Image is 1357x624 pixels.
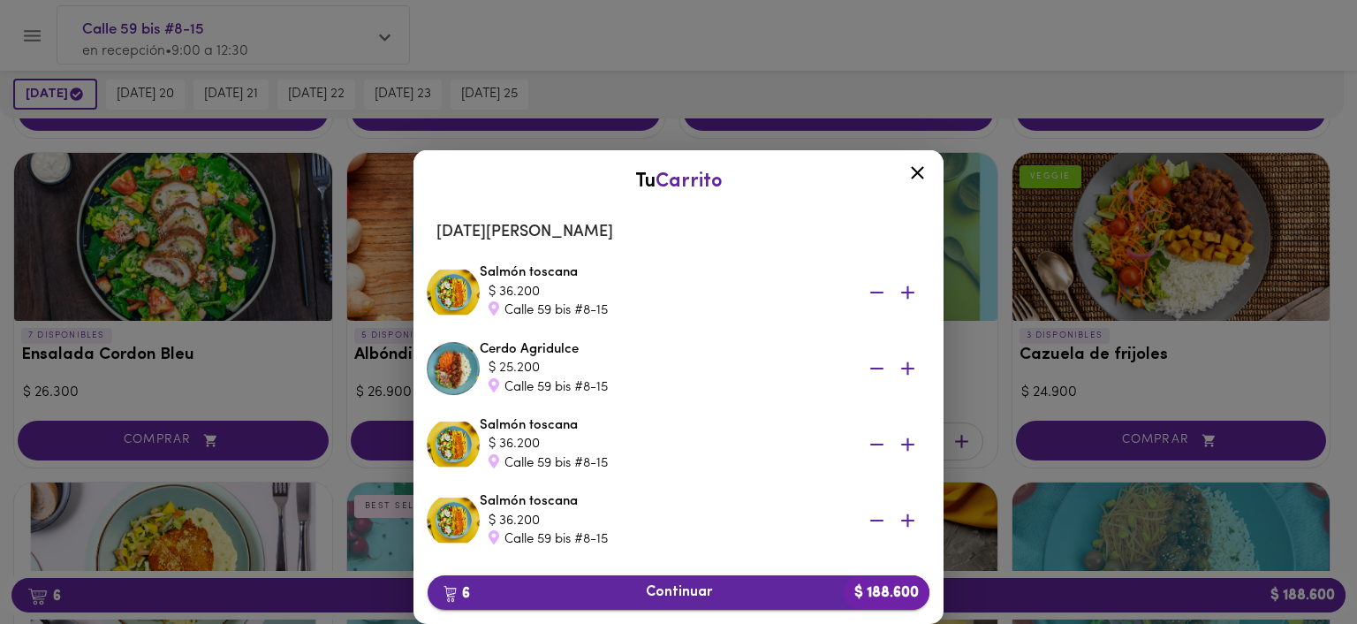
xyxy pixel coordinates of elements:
div: Calle 59 bis #8-15 [489,301,842,320]
span: Carrito [656,171,723,192]
b: 6 [433,582,481,605]
b: $ 188.600 [844,575,929,610]
div: Cerdo Agridulce [480,340,930,397]
div: Salmón toscana [480,416,930,473]
div: Salmón toscana [480,263,930,320]
div: Tu [431,168,926,195]
button: 6Continuar$ 188.600 [428,575,929,610]
img: Cerdo Agridulce [427,342,480,395]
div: $ 36.200 [489,512,842,530]
div: $ 36.200 [489,283,842,301]
div: Salmón toscana [480,492,930,549]
div: Calle 59 bis #8-15 [489,454,842,473]
div: Calle 59 bis #8-15 [489,530,842,549]
img: cart.png [443,585,457,603]
iframe: Messagebird Livechat Widget [1255,521,1339,606]
div: Calle 59 bis #8-15 [489,378,842,397]
div: $ 25.200 [489,359,842,377]
img: Salmón toscana [427,494,480,547]
li: [DATE][PERSON_NAME] [422,211,935,254]
img: Salmón toscana [427,418,480,471]
img: Salmón toscana [427,266,480,319]
div: $ 36.200 [489,435,842,453]
span: Continuar [442,584,915,601]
